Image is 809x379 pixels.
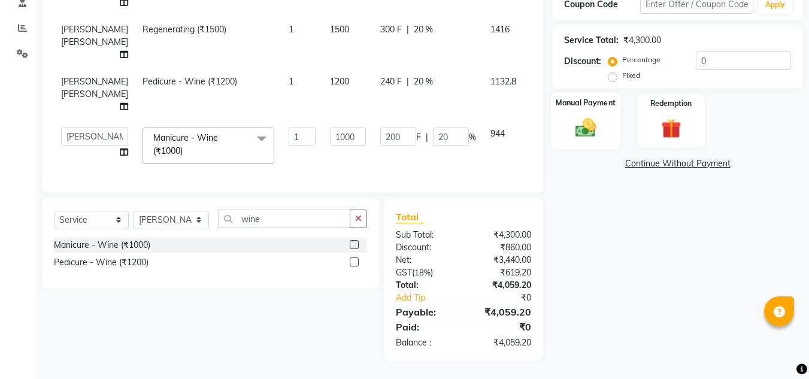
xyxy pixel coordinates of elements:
[622,70,640,81] label: Fixed
[463,241,540,254] div: ₹860.00
[387,305,463,319] div: Payable:
[61,76,128,99] span: [PERSON_NAME] [PERSON_NAME]
[153,132,218,156] span: Manicure - Wine (₹1000)
[143,76,237,87] span: Pedicure - Wine (₹1200)
[555,157,801,170] a: Continue Without Payment
[622,54,660,65] label: Percentage
[463,320,540,334] div: ₹0
[463,229,540,241] div: ₹4,300.00
[143,24,226,35] span: Regenerating (₹1500)
[396,267,412,278] span: Gst
[54,239,150,251] div: Manicure - Wine (₹1000)
[414,23,433,36] span: 20 %
[387,320,463,334] div: Paid:
[416,131,421,144] span: F
[387,336,463,349] div: Balance :
[463,254,540,266] div: ₹3,440.00
[490,128,505,139] span: 944
[650,98,692,109] label: Redemption
[387,292,476,304] a: Add Tip
[380,23,402,36] span: 300 F
[463,279,540,292] div: ₹4,059.20
[387,241,463,254] div: Discount:
[387,254,463,266] div: Net:
[330,76,349,87] span: 1200
[61,24,128,47] span: [PERSON_NAME] [PERSON_NAME]
[289,76,293,87] span: 1
[330,24,349,35] span: 1500
[414,268,431,277] span: 18%
[183,145,188,156] a: x
[387,266,463,279] div: ( )
[387,229,463,241] div: Sub Total:
[556,97,616,108] label: Manual Payment
[569,116,602,140] img: _cash.svg
[490,76,516,87] span: 1132.8
[380,75,402,88] span: 240 F
[477,292,541,304] div: ₹0
[414,75,433,88] span: 20 %
[387,279,463,292] div: Total:
[218,210,350,228] input: Search or Scan
[469,131,476,144] span: %
[623,34,661,47] div: ₹4,300.00
[407,23,409,36] span: |
[426,131,428,144] span: |
[655,116,687,141] img: _gift.svg
[396,211,423,223] span: Total
[463,305,540,319] div: ₹4,059.20
[54,256,149,269] div: Pedicure - Wine (₹1200)
[463,266,540,279] div: ₹619.20
[289,24,293,35] span: 1
[463,336,540,349] div: ₹4,059.20
[564,55,601,68] div: Discount:
[490,24,510,35] span: 1416
[407,75,409,88] span: |
[564,34,619,47] div: Service Total:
